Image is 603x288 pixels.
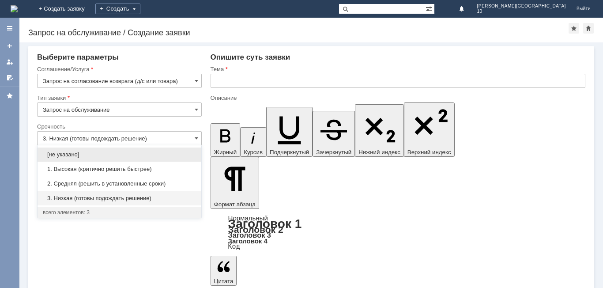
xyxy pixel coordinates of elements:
[477,4,566,9] span: [PERSON_NAME][GEOGRAPHIC_DATA]
[228,237,268,245] a: Заголовок 4
[240,127,266,157] button: Курсив
[211,95,584,101] div: Описание
[316,149,351,155] span: Зачеркнутый
[3,55,17,69] a: Мои заявки
[228,214,268,222] a: Нормальный
[583,23,594,34] div: Сделать домашней страницей
[43,180,196,187] span: 2. Средняя (решить в установленные сроки)
[37,95,200,101] div: Тип заявки
[355,104,404,157] button: Нижний индекс
[214,149,237,155] span: Жирный
[214,278,234,284] span: Цитата
[211,256,237,286] button: Цитата
[211,53,290,61] span: Опишите суть заявки
[43,151,196,158] span: [не указано]
[270,149,309,155] span: Подчеркнутый
[228,243,240,250] a: Код
[228,217,302,231] a: Заголовок 1
[28,28,569,37] div: Запрос на обслуживание / Создание заявки
[3,71,17,85] a: Мои согласования
[211,123,241,157] button: Жирный
[37,66,200,72] div: Соглашение/Услуга
[37,53,119,61] span: Выберите параметры
[11,5,18,12] img: logo
[214,201,256,208] span: Формат абзаца
[407,149,451,155] span: Верхний индекс
[426,4,434,12] span: Расширенный поиск
[358,149,400,155] span: Нижний индекс
[569,23,579,34] div: Добавить в избранное
[266,107,313,157] button: Подчеркнутый
[244,149,263,155] span: Курсив
[228,231,271,239] a: Заголовок 3
[477,9,566,14] span: 10
[228,224,283,235] a: Заголовок 2
[211,66,584,72] div: Тема
[43,195,196,202] span: 3. Низкая (готовы подождать решение)
[11,5,18,12] a: Перейти на домашнюю страницу
[211,157,259,209] button: Формат абзаца
[43,166,196,173] span: 1. Высокая (критично решить быстрее)
[313,111,355,157] button: Зачеркнутый
[43,209,196,216] div: всего элементов: 3
[95,4,140,14] div: Создать
[37,124,200,129] div: Срочность
[3,39,17,53] a: Создать заявку
[211,215,585,250] div: Формат абзаца
[404,102,455,157] button: Верхний индекс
